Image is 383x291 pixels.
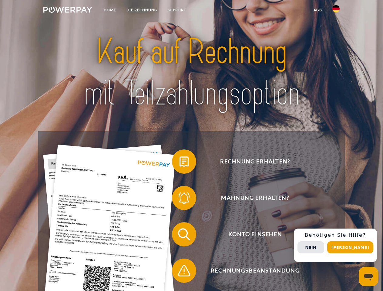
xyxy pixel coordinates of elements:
button: Rechnungsbeanstandung [172,259,330,283]
button: Rechnung erhalten? [172,149,330,174]
span: Konto einsehen [181,222,329,246]
img: qb_bell.svg [176,190,192,206]
span: Mahnung erhalten? [181,186,329,210]
img: qb_search.svg [176,227,192,242]
button: Nein [297,241,324,253]
img: title-powerpay_de.svg [58,29,325,116]
img: qb_bill.svg [176,154,192,169]
img: qb_warning.svg [176,263,192,278]
div: Schnellhilfe [294,229,377,262]
button: Konto einsehen [172,222,330,246]
span: Rechnung erhalten? [181,149,329,174]
span: Rechnungsbeanstandung [181,259,329,283]
a: SUPPORT [163,5,191,15]
a: Home [99,5,121,15]
button: [PERSON_NAME] [327,241,373,253]
img: de [332,5,340,12]
button: Mahnung erhalten? [172,186,330,210]
img: logo-powerpay-white.svg [43,7,92,13]
iframe: Schaltfläche zum Öffnen des Messaging-Fensters [359,267,378,286]
a: agb [308,5,327,15]
h3: Benötigen Sie Hilfe? [297,232,373,238]
a: DIE RECHNUNG [121,5,163,15]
